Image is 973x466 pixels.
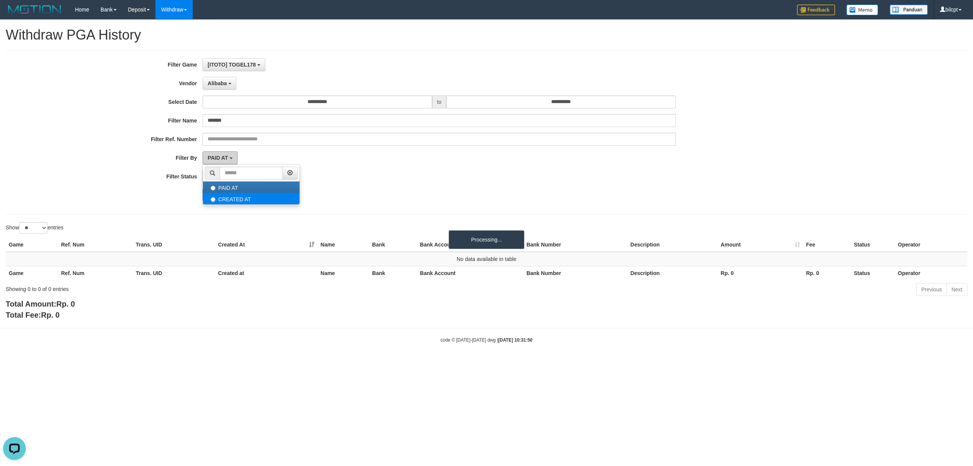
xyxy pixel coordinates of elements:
[628,266,718,280] th: Description
[6,266,58,280] th: Game
[916,283,947,296] a: Previous
[523,238,627,252] th: Bank Number
[369,238,417,252] th: Bank
[208,80,227,86] span: Alibaba
[718,238,803,252] th: Amount: activate to sort column ascending
[803,266,851,280] th: Rp. 0
[6,300,75,308] b: Total Amount:
[846,5,878,15] img: Button%20Memo.svg
[19,222,48,234] select: Showentries
[203,181,300,193] label: PAID AT
[58,238,133,252] th: Ref. Num
[133,238,215,252] th: Trans. UID
[890,5,928,15] img: panduan.png
[6,238,58,252] th: Game
[58,266,133,280] th: Ref. Num
[211,186,216,191] input: PAID AT
[523,266,627,280] th: Bank Number
[6,282,400,293] div: Showing 0 to 0 of 0 entries
[6,27,967,43] h1: Withdraw PGA History
[895,266,967,280] th: Operator
[718,266,803,280] th: Rp. 0
[498,337,532,343] strong: [DATE] 10:31:50
[946,283,967,296] a: Next
[203,77,236,90] button: Alibaba
[215,266,317,280] th: Created at
[203,193,300,204] label: CREATED AT
[441,337,532,343] small: code © [DATE]-[DATE] dwg |
[208,155,228,161] span: PAID AT
[6,4,63,15] img: MOTION_logo.png
[628,238,718,252] th: Description
[203,151,237,164] button: PAID AT
[895,238,967,252] th: Operator
[41,311,60,319] span: Rp. 0
[6,311,60,319] b: Total Fee:
[208,62,256,68] span: [ITOTO] TOGEL178
[56,300,75,308] span: Rp. 0
[417,238,523,252] th: Bank Account
[417,266,523,280] th: Bank Account
[211,197,216,202] input: CREATED AT
[851,266,895,280] th: Status
[133,266,215,280] th: Trans. UID
[203,58,265,71] button: [ITOTO] TOGEL178
[369,266,417,280] th: Bank
[6,222,63,234] label: Show entries
[317,266,369,280] th: Name
[797,5,835,15] img: Feedback.jpg
[851,238,895,252] th: Status
[803,238,851,252] th: Fee
[448,230,525,249] div: Processing...
[432,95,447,108] span: to
[3,3,26,26] button: Open LiveChat chat widget
[215,238,317,252] th: Created At: activate to sort column ascending
[317,238,369,252] th: Name
[6,252,967,266] td: No data available in table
